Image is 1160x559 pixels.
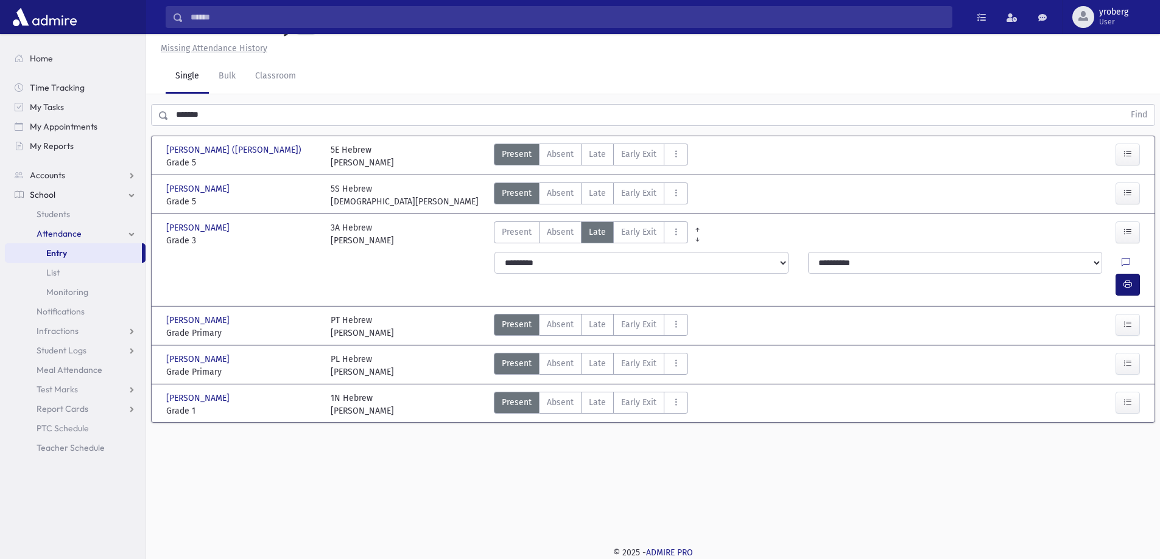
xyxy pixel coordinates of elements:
[547,187,574,200] span: Absent
[5,224,146,243] a: Attendance
[37,209,70,220] span: Students
[494,392,688,417] div: AttTypes
[589,187,606,200] span: Late
[183,6,952,28] input: Search
[5,418,146,438] a: PTC Schedule
[494,221,688,247] div: AttTypes
[502,318,532,331] span: Present
[502,148,532,161] span: Present
[166,353,232,366] span: [PERSON_NAME]
[331,314,394,339] div: PT Hebrew [PERSON_NAME]
[5,399,146,418] a: Report Cards
[589,148,606,161] span: Late
[161,43,267,54] u: Missing Attendance History
[1123,105,1155,125] button: Find
[331,144,394,169] div: 5E Hebrew [PERSON_NAME]
[37,325,79,336] span: Infractions
[5,97,146,117] a: My Tasks
[166,182,232,195] span: [PERSON_NAME]
[37,364,102,375] span: Meal Attendance
[331,182,479,208] div: 5S Hebrew [DEMOGRAPHIC_DATA][PERSON_NAME]
[209,60,245,94] a: Bulk
[166,144,304,156] span: [PERSON_NAME] ([PERSON_NAME])
[5,263,146,282] a: List
[494,314,688,339] div: AttTypes
[547,148,574,161] span: Absent
[621,226,656,238] span: Early Exit
[621,148,656,161] span: Early Exit
[547,357,574,370] span: Absent
[5,341,146,360] a: Student Logs
[30,53,53,64] span: Home
[5,243,142,263] a: Entry
[46,248,67,259] span: Entry
[37,403,88,414] span: Report Cards
[156,43,267,54] a: Missing Attendance History
[245,60,306,94] a: Classroom
[621,357,656,370] span: Early Exit
[37,228,82,239] span: Attendance
[166,60,209,94] a: Single
[1099,7,1128,17] span: yroberg
[589,357,606,370] span: Late
[331,221,394,247] div: 3A Hebrew [PERSON_NAME]
[30,121,97,132] span: My Appointments
[5,165,146,185] a: Accounts
[37,345,86,356] span: Student Logs
[5,321,146,341] a: Infractions
[5,438,146,457] a: Teacher Schedule
[5,360,146,380] a: Meal Attendance
[166,221,232,234] span: [PERSON_NAME]
[502,396,532,409] span: Present
[166,392,232,404] span: [PERSON_NAME]
[166,404,318,417] span: Grade 1
[5,49,146,68] a: Home
[166,156,318,169] span: Grade 5
[547,396,574,409] span: Absent
[46,267,60,278] span: List
[502,357,532,370] span: Present
[494,353,688,378] div: AttTypes
[10,5,80,29] img: AdmirePro
[502,187,532,200] span: Present
[166,327,318,339] span: Grade Primary
[589,318,606,331] span: Late
[1099,17,1128,27] span: User
[5,282,146,302] a: Monitoring
[621,318,656,331] span: Early Exit
[37,442,105,453] span: Teacher Schedule
[547,318,574,331] span: Absent
[547,226,574,238] span: Absent
[166,195,318,208] span: Grade 5
[5,78,146,97] a: Time Tracking
[166,234,318,247] span: Grade 3
[331,392,394,417] div: 1N Hebrew [PERSON_NAME]
[30,170,65,181] span: Accounts
[30,82,85,93] span: Time Tracking
[621,396,656,409] span: Early Exit
[5,185,146,204] a: School
[166,546,1141,559] div: © 2025 -
[46,286,88,297] span: Monitoring
[166,314,232,327] span: [PERSON_NAME]
[5,136,146,156] a: My Reports
[30,102,64,113] span: My Tasks
[502,226,532,238] span: Present
[30,189,55,200] span: School
[494,182,688,208] div: AttTypes
[621,187,656,200] span: Early Exit
[5,302,146,321] a: Notifications
[5,380,146,399] a: Test Marks
[37,384,78,395] span: Test Marks
[589,226,606,238] span: Late
[37,306,85,317] span: Notifications
[331,353,394,378] div: PL Hebrew [PERSON_NAME]
[5,117,146,136] a: My Appointments
[166,366,318,378] span: Grade Primary
[37,423,89,434] span: PTC Schedule
[30,141,74,151] span: My Reports
[494,144,688,169] div: AttTypes
[5,204,146,224] a: Students
[589,396,606,409] span: Late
